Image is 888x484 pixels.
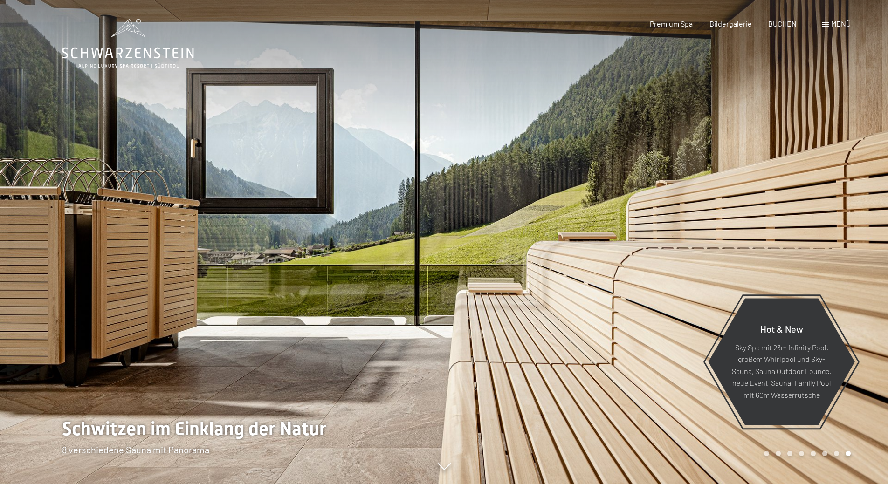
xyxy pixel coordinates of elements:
[822,451,827,456] div: Carousel Page 6
[799,451,804,456] div: Carousel Page 4
[709,19,752,28] a: Bildergalerie
[811,451,816,456] div: Carousel Page 5
[731,341,832,401] p: Sky Spa mit 23m Infinity Pool, großem Whirlpool und Sky-Sauna, Sauna Outdoor Lounge, neue Event-S...
[760,323,803,334] span: Hot & New
[831,19,851,28] span: Menü
[834,451,839,456] div: Carousel Page 7
[787,451,792,456] div: Carousel Page 3
[650,19,693,28] a: Premium Spa
[708,298,855,426] a: Hot & New Sky Spa mit 23m Infinity Pool, großem Whirlpool und Sky-Sauna, Sauna Outdoor Lounge, ne...
[776,451,781,456] div: Carousel Page 2
[761,451,851,456] div: Carousel Pagination
[768,19,797,28] a: BUCHEN
[764,451,769,456] div: Carousel Page 1
[846,451,851,456] div: Carousel Page 8 (Current Slide)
